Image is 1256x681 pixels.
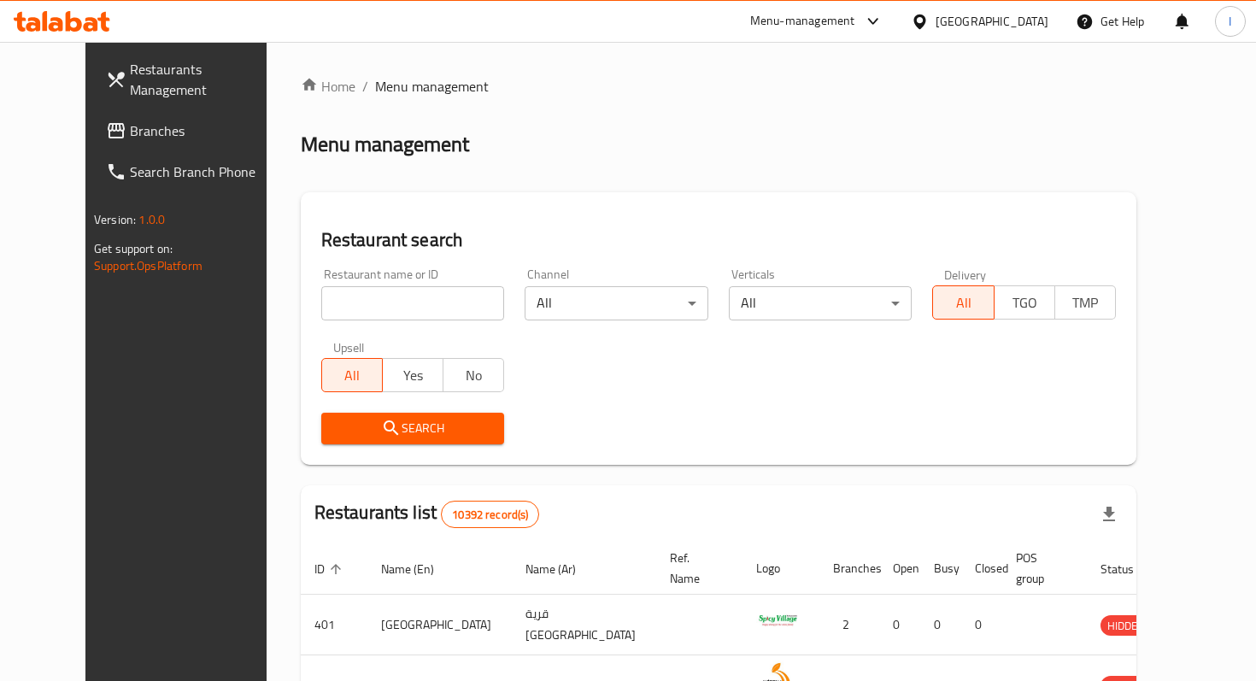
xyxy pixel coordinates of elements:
[94,255,202,277] a: Support.OpsPlatform
[301,76,1136,97] nav: breadcrumb
[961,543,1002,595] th: Closed
[525,286,708,320] div: All
[94,238,173,260] span: Get support on:
[1054,285,1116,320] button: TMP
[301,595,367,655] td: 401
[932,285,994,320] button: All
[756,600,799,643] img: Spicy Village
[729,286,913,320] div: All
[920,595,961,655] td: 0
[390,363,437,388] span: Yes
[321,358,383,392] button: All
[1089,494,1130,535] div: Export file
[94,208,136,231] span: Version:
[1062,291,1109,315] span: TMP
[301,76,355,97] a: Home
[381,559,456,579] span: Name (En)
[1100,559,1156,579] span: Status
[1016,548,1066,589] span: POS group
[362,76,368,97] li: /
[525,559,598,579] span: Name (Ar)
[1100,616,1152,636] span: HIDDEN
[321,413,505,444] button: Search
[442,507,538,523] span: 10392 record(s)
[879,595,920,655] td: 0
[819,543,879,595] th: Branches
[92,110,295,151] a: Branches
[367,595,512,655] td: [GEOGRAPHIC_DATA]
[301,131,469,158] h2: Menu management
[375,76,489,97] span: Menu management
[443,358,504,392] button: No
[321,286,505,320] input: Search for restaurant name or ID..
[450,363,497,388] span: No
[138,208,165,231] span: 1.0.0
[944,268,987,280] label: Delivery
[879,543,920,595] th: Open
[314,500,540,528] h2: Restaurants list
[329,363,376,388] span: All
[819,595,879,655] td: 2
[994,285,1055,320] button: TGO
[130,59,281,100] span: Restaurants Management
[92,49,295,110] a: Restaurants Management
[940,291,987,315] span: All
[670,548,722,589] span: Ref. Name
[382,358,443,392] button: Yes
[512,595,656,655] td: قرية [GEOGRAPHIC_DATA]
[335,418,491,439] span: Search
[321,227,1116,253] h2: Restaurant search
[961,595,1002,655] td: 0
[936,12,1048,31] div: [GEOGRAPHIC_DATA]
[1001,291,1048,315] span: TGO
[742,543,819,595] th: Logo
[333,341,365,353] label: Upsell
[130,120,281,141] span: Branches
[1100,615,1152,636] div: HIDDEN
[130,161,281,182] span: Search Branch Phone
[92,151,295,192] a: Search Branch Phone
[920,543,961,595] th: Busy
[441,501,539,528] div: Total records count
[750,11,855,32] div: Menu-management
[1229,12,1231,31] span: I
[314,559,347,579] span: ID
